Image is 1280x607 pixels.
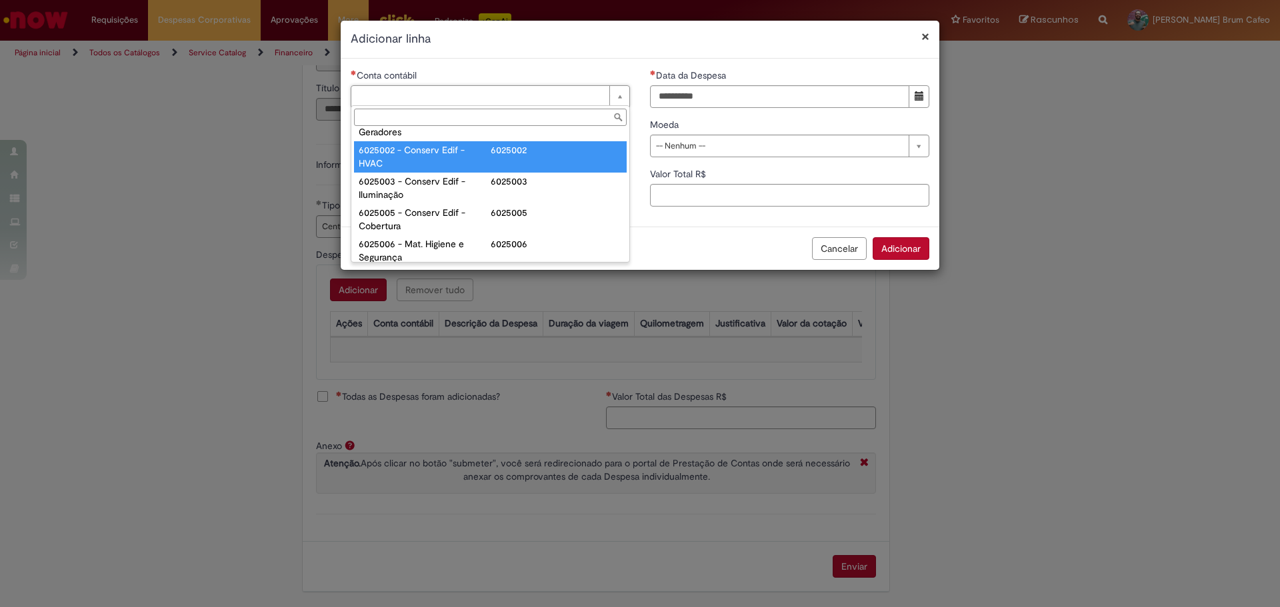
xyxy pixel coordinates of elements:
[359,143,491,170] div: 6025002 - Conserv Edif - HVAC
[359,206,491,233] div: 6025005 - Conserv Edif - Cobertura
[359,237,491,264] div: 6025006 - Mat. Higiene e Segurança
[491,143,623,157] div: 6025002
[491,237,623,251] div: 6025006
[491,206,623,219] div: 6025005
[351,129,629,262] ul: Conta contábil
[359,175,491,201] div: 6025003 - Conserv Edif - Iluminação
[491,175,623,188] div: 6025003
